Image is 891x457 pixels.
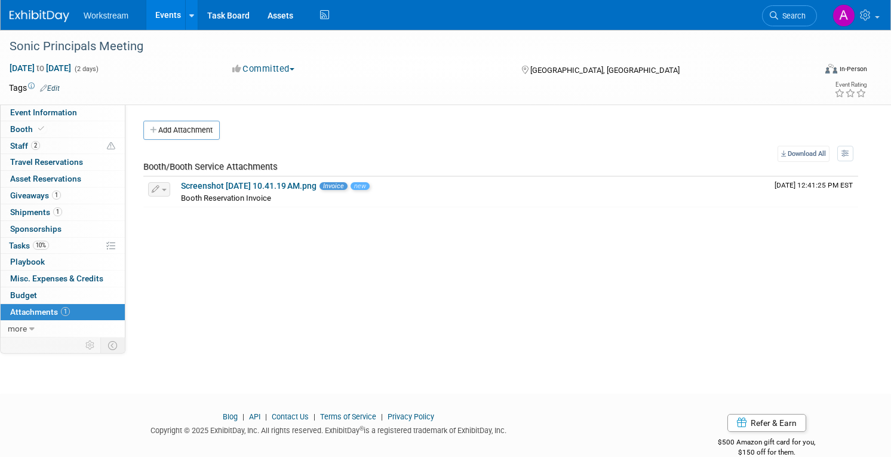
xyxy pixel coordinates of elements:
a: Tasks10% [1,238,125,254]
div: Copyright © 2025 ExhibitDay, Inc. All rights reserved. ExhibitDay is a registered trademark of Ex... [9,422,648,436]
span: Upload Timestamp [775,181,853,189]
a: Shipments1 [1,204,125,220]
a: Asset Reservations [1,171,125,187]
td: Toggle Event Tabs [101,338,125,353]
span: Event Information [10,108,77,117]
td: Personalize Event Tab Strip [80,338,101,353]
span: (2 days) [73,65,99,73]
a: Budget [1,287,125,303]
a: Refer & Earn [727,414,806,432]
span: [GEOGRAPHIC_DATA], [GEOGRAPHIC_DATA] [530,66,680,75]
span: Playbook [10,257,45,266]
a: Playbook [1,254,125,270]
div: $500 Amazon gift card for you, [666,430,867,457]
span: | [378,412,386,421]
span: 10% [33,241,49,250]
a: Misc. Expenses & Credits [1,271,125,287]
span: | [262,412,270,421]
a: Staff2 [1,138,125,154]
a: Download All [778,146,829,162]
span: [DATE] [DATE] [9,63,72,73]
button: Committed [228,63,299,75]
span: Tasks [9,241,49,250]
span: Budget [10,290,37,300]
td: Upload Timestamp [770,177,858,207]
span: Sponsorships [10,224,62,234]
a: Giveaways1 [1,188,125,204]
div: Event Rating [834,82,867,88]
span: 2 [31,141,40,150]
img: ExhibitDay [10,10,69,22]
a: Edit [40,84,60,93]
span: Booth [10,124,47,134]
span: Workstream [84,11,128,20]
img: Format-Inperson.png [825,64,837,73]
a: Booth [1,121,125,137]
a: Privacy Policy [388,412,434,421]
a: Travel Reservations [1,154,125,170]
a: Attachments1 [1,304,125,320]
td: Tags [9,82,60,94]
a: Blog [223,412,238,421]
span: Travel Reservations [10,157,83,167]
a: Event Information [1,105,125,121]
i: Booth reservation complete [38,125,44,132]
a: Contact Us [272,412,309,421]
span: 1 [52,191,61,200]
img: Amelia Hapgood [832,4,855,27]
span: Asset Reservations [10,174,81,183]
span: Booth/Booth Service Attachments [143,161,278,172]
span: Staff [10,141,40,151]
a: API [249,412,260,421]
span: 1 [61,307,70,316]
div: Event Format [739,62,868,80]
span: new [351,182,370,190]
span: more [8,324,27,333]
span: | [311,412,318,421]
a: Sponsorships [1,221,125,237]
span: Giveaways [10,191,61,200]
span: Invoice [319,182,348,190]
a: Screenshot [DATE] 10.41.19 AM.png [181,181,317,191]
span: Booth Reservation Invoice [181,194,271,203]
span: Misc. Expenses & Credits [10,274,103,283]
span: Search [778,11,806,20]
a: Terms of Service [320,412,376,421]
a: Search [762,5,817,26]
span: Potential Scheduling Conflict -- at least one attendee is tagged in another overlapping event. [107,141,115,152]
div: In-Person [839,65,867,73]
span: | [239,412,247,421]
a: more [1,321,125,337]
span: Attachments [10,307,70,317]
span: Shipments [10,207,62,217]
button: Add Attachment [143,121,220,140]
span: to [35,63,46,73]
div: Sonic Principals Meeting [5,36,794,57]
sup: ® [360,425,364,432]
span: 1 [53,207,62,216]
